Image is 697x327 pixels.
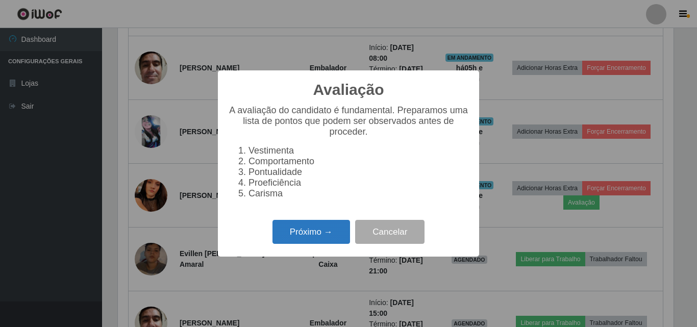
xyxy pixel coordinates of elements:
[248,156,469,167] li: Comportamento
[248,145,469,156] li: Vestimenta
[228,105,469,137] p: A avaliação do candidato é fundamental. Preparamos uma lista de pontos que podem ser observados a...
[272,220,350,244] button: Próximo →
[248,167,469,178] li: Pontualidade
[313,81,384,99] h2: Avaliação
[248,178,469,188] li: Proeficiência
[248,188,469,199] li: Carisma
[355,220,425,244] button: Cancelar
